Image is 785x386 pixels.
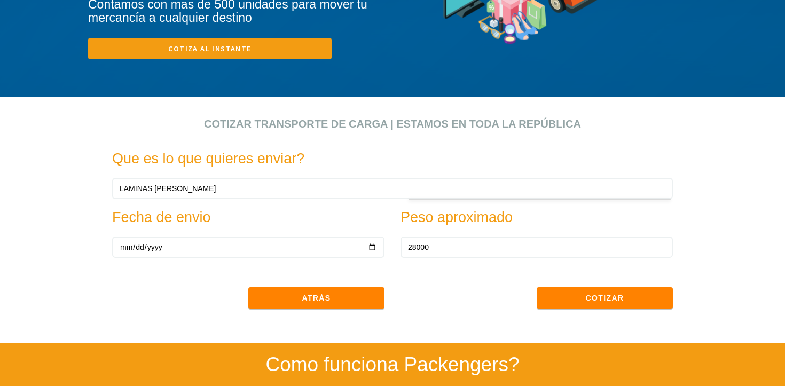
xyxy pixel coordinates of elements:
div: click para cotizar [8,97,777,107]
h2: Como funciona Packengers? [88,354,697,376]
button: Cotizar [537,287,673,309]
input: Escríbe el peso apróximado de tu envio [401,237,673,258]
input: Escríbe aquí lo que deseas enviar [112,178,673,199]
h2: Cotizar transporte de carga | Estamos en toda la República [104,118,681,130]
h3: Fecha de envio [112,210,384,226]
a: Cotiza al instante [88,38,332,59]
h3: Que es lo que quieres enviar? [112,151,673,167]
h3: Peso aproximado [401,210,673,226]
button: Atrás [248,287,384,309]
iframe: Drift Widget Chat Controller [732,333,772,373]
